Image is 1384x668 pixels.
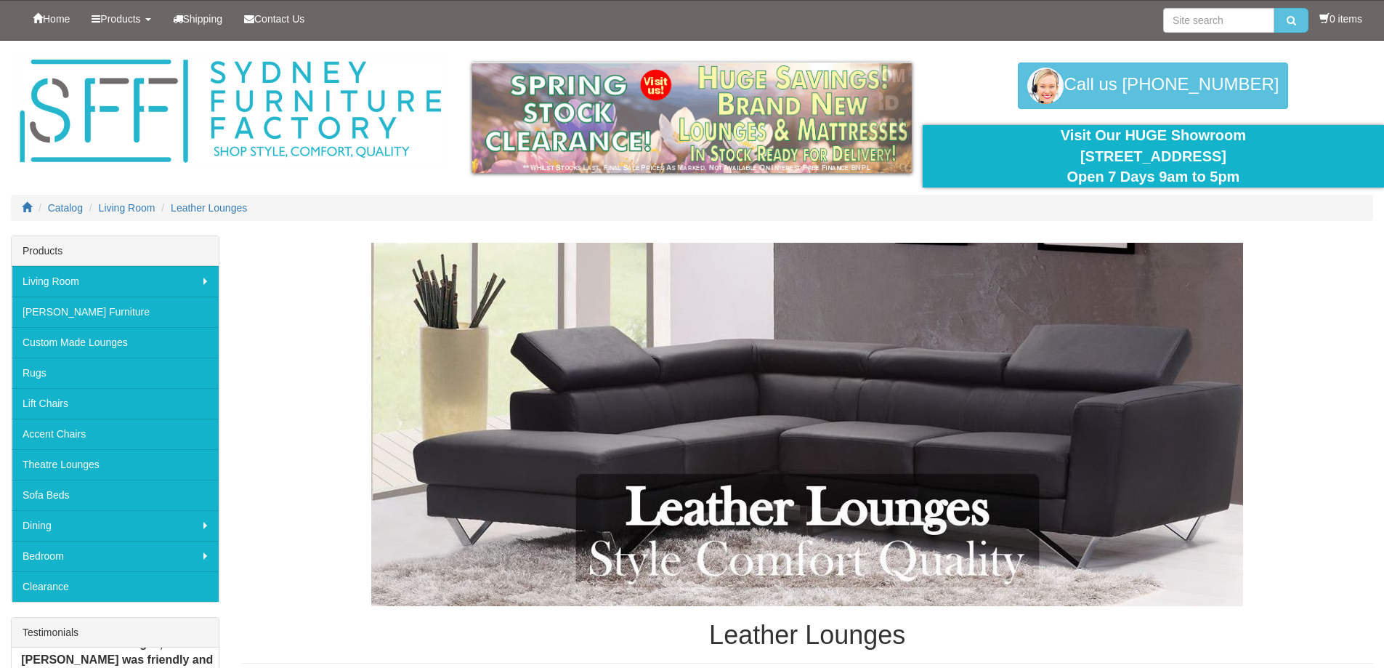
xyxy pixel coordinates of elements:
a: Living Room [99,202,155,214]
img: Leather Lounges [371,243,1243,606]
li: 0 items [1319,12,1362,26]
a: Catalog [48,202,83,214]
a: Clearance [12,571,219,602]
span: Products [100,13,140,25]
a: Bedroom [12,541,219,571]
img: Sydney Furniture Factory [12,55,448,168]
a: Living Room [12,266,219,297]
a: Custom Made Lounges [12,327,219,358]
span: Contact Us [254,13,304,25]
a: Contact Us [233,1,315,37]
a: Accent Chairs [12,419,219,449]
input: Site search [1163,8,1274,33]
span: Shipping [183,13,223,25]
a: Sofa Beds [12,480,219,510]
a: Lift Chairs [12,388,219,419]
a: [PERSON_NAME] Furniture [12,297,219,327]
div: Testimonials [12,618,219,648]
h1: Leather Lounges [241,621,1373,650]
a: Leather Lounges [171,202,247,214]
a: Shipping [162,1,234,37]
div: Products [12,236,219,266]
span: Home [43,13,70,25]
a: Home [22,1,81,37]
a: Theatre Lounges [12,449,219,480]
a: Rugs [12,358,219,388]
a: Products [81,1,161,37]
div: Visit Our HUGE Showroom [STREET_ADDRESS] Open 7 Days 9am to 5pm [934,125,1373,188]
a: Dining [12,510,219,541]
